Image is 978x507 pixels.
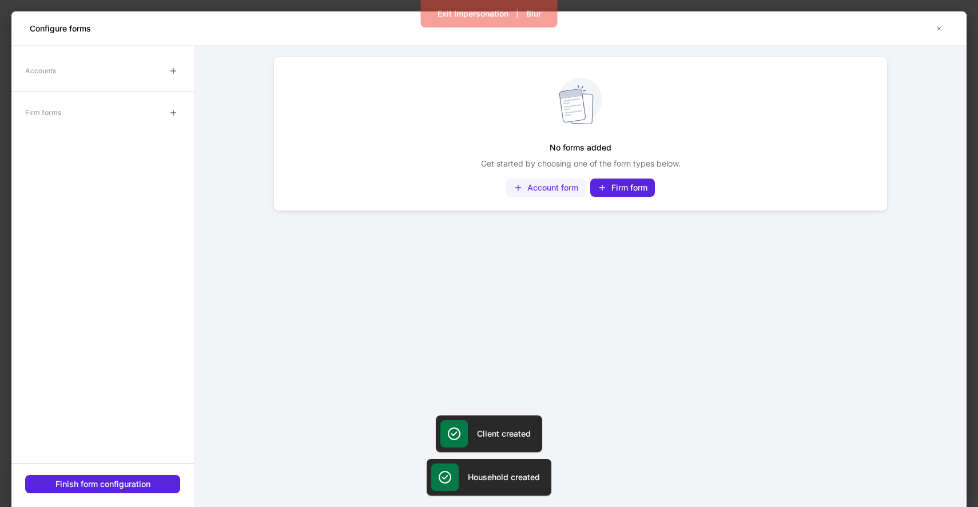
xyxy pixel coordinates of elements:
div: Accounts [25,61,56,81]
h5: No forms added [550,137,611,158]
div: Blur [526,8,541,19]
div: Account form [527,182,578,193]
h5: Client created [477,428,531,439]
button: Account form [506,179,586,197]
button: Firm form [590,179,655,197]
div: Finish form configuration [55,478,150,490]
div: Firm form [611,182,647,193]
div: Firm forms [25,102,61,122]
div: Exit Impersonation [438,8,508,19]
button: Finish form configuration [25,475,180,493]
p: Get started by choosing one of the form types below. [481,158,681,169]
h5: Household created [468,472,540,483]
h5: Configure forms [30,23,91,34]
